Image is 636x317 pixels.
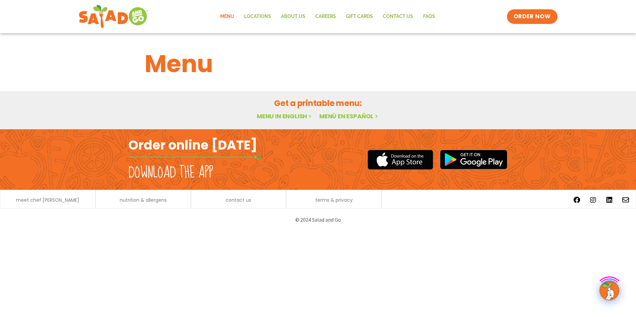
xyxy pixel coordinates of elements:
img: google_play [440,150,508,169]
h2: Get a printable menu: [145,97,491,109]
span: ORDER NOW [514,13,551,21]
a: meet chef [PERSON_NAME] [16,198,79,202]
img: fork [128,155,261,159]
a: Menu [215,9,239,24]
a: Locations [239,9,276,24]
h2: Order online [DATE] [128,137,257,153]
a: Contact Us [378,9,418,24]
a: ORDER NOW [507,9,557,24]
a: Menu in English [257,112,313,120]
a: nutrition & allergens [120,198,167,202]
a: terms & privacy [315,198,353,202]
a: Menú en español [319,112,379,120]
a: Careers [310,9,341,24]
a: About Us [276,9,310,24]
h1: Menu [145,46,491,82]
a: GIFT CARDS [341,9,378,24]
a: contact us [226,198,251,202]
nav: Menu [215,9,440,24]
a: FAQs [418,9,440,24]
img: appstore [368,149,433,170]
p: © 2024 Salad and Go [132,215,504,224]
img: new-SAG-logo-768×292 [79,3,149,30]
h2: Download the app [128,163,213,182]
